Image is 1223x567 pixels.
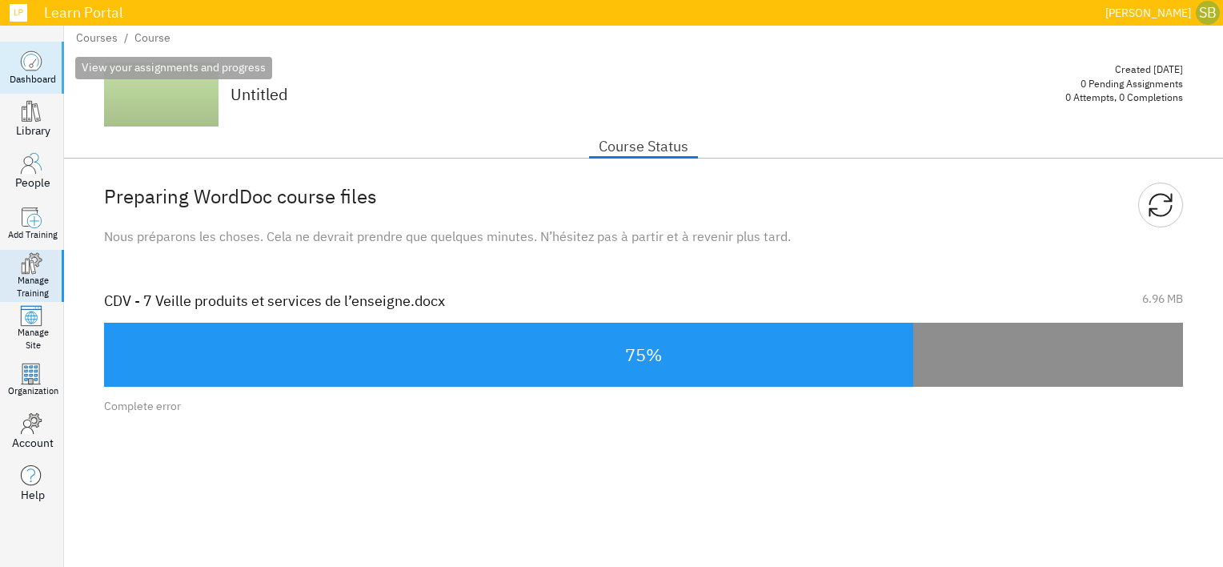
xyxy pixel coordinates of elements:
[1142,291,1183,312] div: 6.96 MB
[1105,3,1191,23] div: [PERSON_NAME]
[21,487,45,503] div: Help
[36,6,1099,20] div: Learn Portal
[8,229,58,242] div: Add Training
[16,123,50,139] div: Library
[1115,62,1183,77] div: Created [DATE]
[104,291,445,312] div: CDV - 7 Veille produits et services de l’enseigne.docx
[1081,77,1183,91] div: 0 Pending Assignments
[1065,90,1183,105] div: 0 Attempts, 0 Completions
[104,398,1183,414] div: Complete error
[104,183,377,216] div: Preparing WordDoc course files
[134,30,170,45] a: Course
[12,435,54,451] div: Account
[104,227,1183,246] div: Nous préparons les choses. Cela ne devrait prendre que quelques minutes. N’hésitez pas à partir e...
[231,86,288,103] div: Untitled
[625,342,662,367] div: 75%
[599,134,688,159] span: Course Status
[76,30,118,45] a: Courses
[1196,1,1220,25] div: SB
[8,385,58,398] div: Organization
[15,175,50,191] div: People
[10,72,56,86] div: Dashboard
[18,327,49,352] div: Manage Site
[124,30,128,46] li: /
[17,275,49,300] div: Manage Training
